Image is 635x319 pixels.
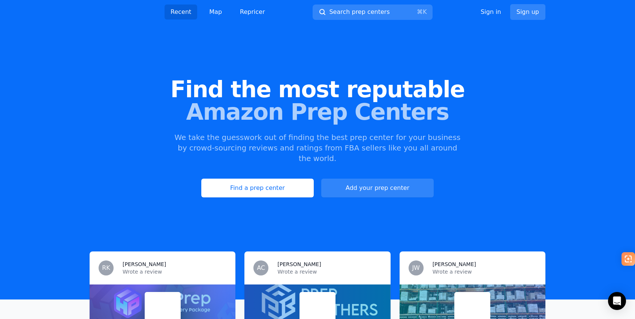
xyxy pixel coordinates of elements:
h3: [PERSON_NAME] [433,260,476,268]
a: Sign in [481,8,501,17]
a: Add your prep center [321,179,434,197]
p: We take the guesswork out of finding the best prep center for your business by crowd-sourcing rev... [174,132,461,164]
a: Find a prep center [201,179,314,197]
img: PrepCenter [90,7,150,17]
p: Wrote a review [123,268,226,275]
h3: [PERSON_NAME] [277,260,321,268]
a: Recent [165,5,197,20]
p: Wrote a review [277,268,381,275]
kbd: ⌘ [417,8,423,15]
kbd: K [423,8,427,15]
span: AC [257,265,265,271]
div: Open Intercom Messenger [608,292,626,310]
h3: [PERSON_NAME] [123,260,166,268]
button: Search prep centers⌘K [313,5,433,20]
a: Sign up [510,4,545,20]
span: Amazon Prep Centers [12,101,623,123]
span: Search prep centers [329,8,389,17]
a: Map [203,5,228,20]
span: Find the most reputable [12,78,623,101]
span: JW [412,265,420,271]
p: Wrote a review [433,268,536,275]
a: Repricer [234,5,271,20]
span: RK [102,265,110,271]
